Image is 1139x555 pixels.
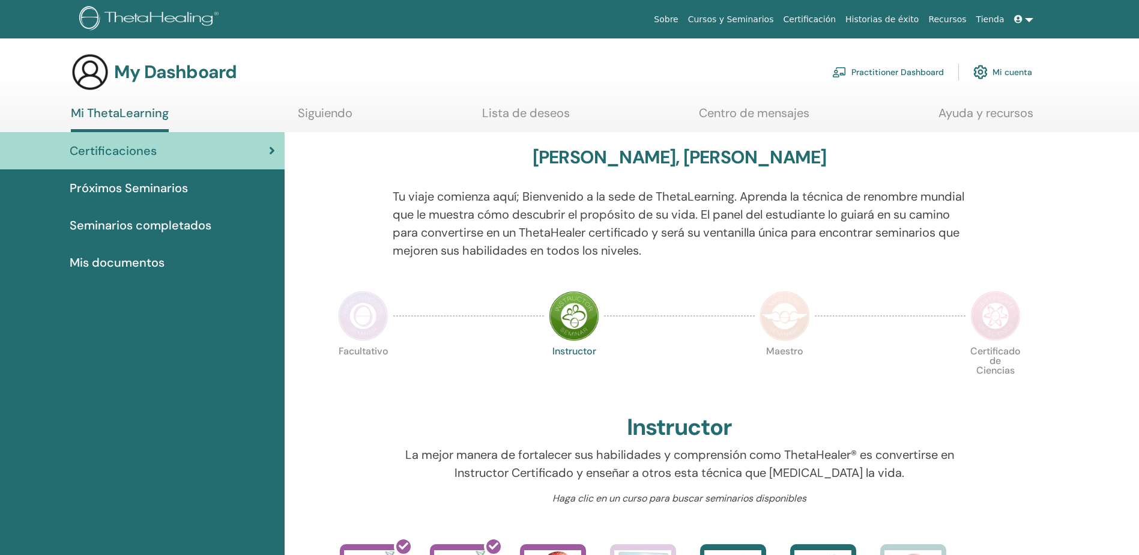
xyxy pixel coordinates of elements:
img: cog.svg [973,62,988,82]
img: Master [760,291,810,341]
img: Certificate of Science [970,291,1021,341]
p: Facultativo [338,347,388,397]
img: generic-user-icon.jpg [71,53,109,91]
img: chalkboard-teacher.svg [832,67,847,77]
span: Próximos Seminarios [70,179,188,197]
a: Practitioner Dashboard [832,59,944,85]
a: Certificación [778,8,841,31]
p: Haga clic en un curso para buscar seminarios disponibles [393,491,966,506]
h3: My Dashboard [114,61,237,83]
span: Certificaciones [70,142,157,160]
img: logo.png [79,6,223,33]
a: Ayuda y recursos [938,106,1033,129]
a: Centro de mensajes [699,106,809,129]
a: Mi ThetaLearning [71,106,169,132]
p: La mejor manera de fortalecer sus habilidades y comprensión como ThetaHealer® es convertirse en I... [393,446,966,482]
a: Historias de éxito [841,8,923,31]
a: Siguiendo [298,106,352,129]
a: Recursos [923,8,971,31]
a: Sobre [649,8,683,31]
img: Instructor [549,291,599,341]
h3: [PERSON_NAME], [PERSON_NAME] [533,147,827,168]
p: Maestro [760,347,810,397]
span: Seminarios completados [70,216,211,234]
p: Instructor [549,347,599,397]
a: Cursos y Seminarios [683,8,779,31]
p: Tu viaje comienza aquí; Bienvenido a la sede de ThetaLearning. Aprenda la técnica de renombre mun... [393,187,966,259]
p: Certificado de Ciencias [970,347,1021,397]
a: Lista de deseos [482,106,570,129]
img: Practitioner [338,291,388,341]
h2: Instructor [627,414,732,441]
span: Mis documentos [70,253,165,271]
a: Mi cuenta [973,59,1032,85]
a: Tienda [971,8,1009,31]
